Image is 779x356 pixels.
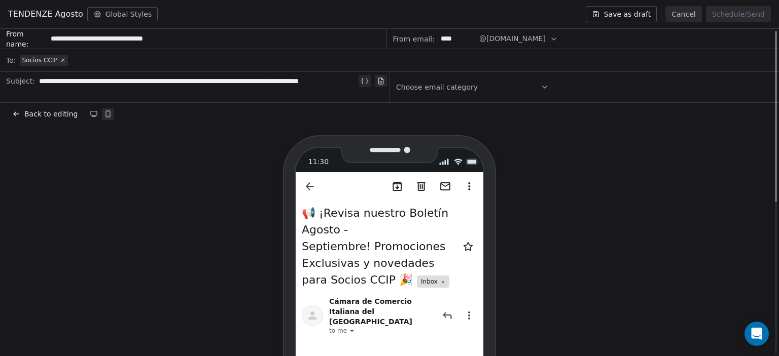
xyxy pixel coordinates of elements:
[329,296,439,327] span: Cámara de Comercio Italiana del [GEOGRAPHIC_DATA]
[6,55,16,65] span: To:
[8,8,83,20] span: TENDENZE Agosto
[22,56,57,64] span: Socios CCIP
[308,156,329,167] span: 11:30
[393,34,435,44] span: From email:
[302,207,448,286] span: 📢 ¡Revisa nuestro Boletín Agosto - Septiembre! Promociones Exclusivas y novedades para Socios CCIP 🎉
[396,82,478,92] span: Choose email category
[6,29,47,49] span: From name:
[665,6,701,22] button: Cancel
[24,109,78,119] span: Back to editing
[87,7,158,21] button: Global Styles
[706,6,771,22] button: Schedule/Send
[479,33,546,44] span: @[DOMAIN_NAME]
[6,76,35,101] span: Subject:
[421,278,438,286] span: Inbox
[10,107,80,121] button: Back to editing
[329,327,347,335] span: to me
[586,6,657,22] button: Save as draft
[745,322,769,346] div: Open Intercom Messenger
